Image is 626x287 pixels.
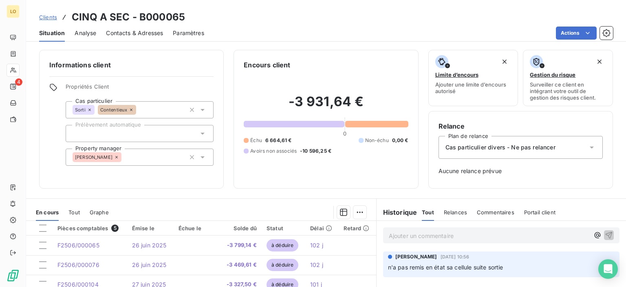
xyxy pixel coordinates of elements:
[75,107,86,112] span: Sorti
[250,147,297,155] span: Avoirs non associés
[310,225,333,231] div: Délai
[530,71,575,78] span: Gestion du risque
[444,209,467,216] span: Relances
[441,254,469,259] span: [DATE] 10:56
[523,50,613,106] button: Gestion du risqueSurveiller ce client en intégrant votre outil de gestion des risques client.
[75,29,96,37] span: Analyse
[66,83,214,95] span: Propriétés Client
[179,225,215,231] div: Échue le
[250,137,262,144] span: Échu
[39,29,65,37] span: Situation
[556,27,597,40] button: Actions
[39,13,57,21] a: Clients
[598,259,618,279] div: Open Intercom Messenger
[392,137,408,144] span: 0,00 €
[310,242,323,249] span: 102 j
[111,225,119,232] span: 5
[225,241,257,249] span: -3 799,14 €
[57,261,99,268] span: F2506/000076
[39,14,57,20] span: Clients
[267,259,298,271] span: à déduire
[435,81,511,94] span: Ajouter une limite d’encours autorisé
[75,155,112,160] span: [PERSON_NAME]
[132,225,169,231] div: Émise le
[267,239,298,251] span: à déduire
[267,225,300,231] div: Statut
[132,242,167,249] span: 26 juin 2025
[377,207,417,217] h6: Historique
[121,154,128,161] input: Ajouter une valeur
[439,121,603,131] h6: Relance
[422,209,434,216] span: Tout
[100,107,128,112] span: Contentieux
[445,143,555,151] span: Cas particulier divers - Ne pas relancer
[365,137,389,144] span: Non-échu
[300,147,331,155] span: -10 596,25 €
[173,29,204,37] span: Paramètres
[68,209,80,216] span: Tout
[225,261,257,269] span: -3 469,61 €
[435,71,478,78] span: Limite d’encours
[388,264,503,271] span: n'a pas remis en état sa cellule suite sortie
[244,60,290,70] h6: Encours client
[265,137,292,144] span: 6 664,61 €
[73,130,79,137] input: Ajouter une valeur
[7,269,20,282] img: Logo LeanPay
[244,93,408,118] h2: -3 931,64 €
[477,209,514,216] span: Commentaires
[49,60,214,70] h6: Informations client
[132,261,167,268] span: 26 juin 2025
[57,225,122,232] div: Pièces comptables
[36,209,59,216] span: En cours
[439,167,603,175] span: Aucune relance prévue
[72,10,185,24] h3: CINQ A SEC - B000065
[428,50,518,106] button: Limite d’encoursAjouter une limite d’encours autorisé
[344,225,371,231] div: Retard
[225,225,257,231] div: Solde dû
[57,242,99,249] span: F2506/000065
[90,209,109,216] span: Graphe
[310,261,323,268] span: 102 j
[524,209,555,216] span: Portail client
[106,29,163,37] span: Contacts & Adresses
[343,130,346,137] span: 0
[7,5,20,18] div: LO
[530,81,606,101] span: Surveiller ce client en intégrant votre outil de gestion des risques client.
[15,78,22,86] span: 4
[136,106,143,113] input: Ajouter une valeur
[395,253,437,260] span: [PERSON_NAME]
